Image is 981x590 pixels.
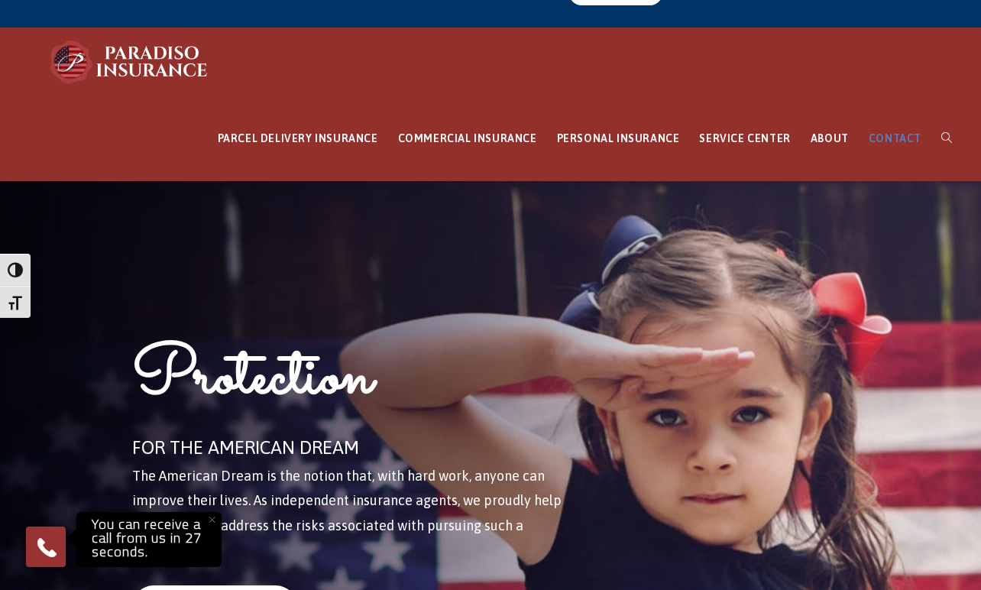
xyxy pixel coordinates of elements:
[80,516,218,563] p: You can receive a call from us in 27 seconds.
[801,96,859,181] a: ABOUT
[132,468,562,558] span: The American Dream is the notion that, with hard work, anyone can improve their lives. As indepen...
[132,437,359,458] span: FOR THE AMERICAN DREAM
[208,96,388,181] a: PARCEL DELIVERY INSURANCE
[46,39,214,85] img: Paradiso Insurance
[388,96,547,181] a: COMMERCIAL INSURANCE
[132,334,568,431] h1: Protection
[811,132,849,144] span: ABOUT
[398,132,537,144] span: COMMERCIAL INSURANCE
[869,132,921,144] span: CONTACT
[557,132,680,144] span: PERSONAL INSURANCE
[547,96,690,181] a: PERSONAL INSURANCE
[699,132,790,144] span: SERVICE CENTER
[689,96,800,181] a: SERVICE CENTER
[859,96,931,181] a: CONTACT
[34,535,59,559] img: Phone icon
[218,132,378,144] span: PARCEL DELIVERY INSURANCE
[195,503,228,537] button: Close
